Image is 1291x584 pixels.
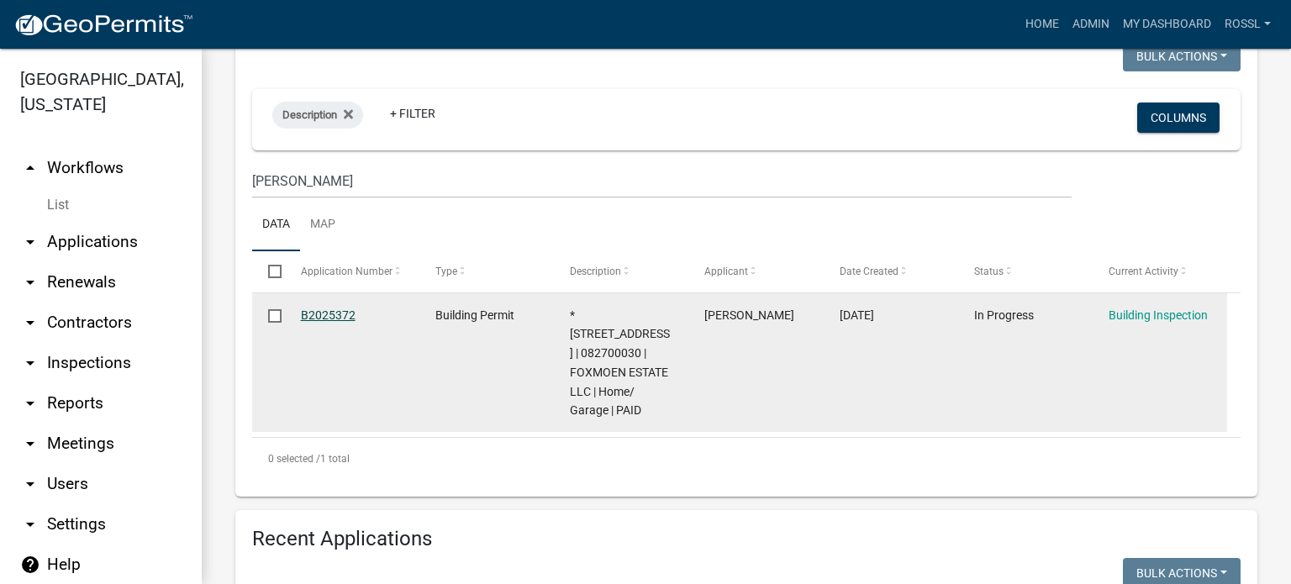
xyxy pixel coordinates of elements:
i: arrow_drop_down [20,313,40,333]
a: Home [1019,8,1066,40]
i: arrow_drop_up [20,158,40,178]
i: arrow_drop_down [20,232,40,252]
span: Building Permit [435,308,514,322]
span: Description [282,108,337,121]
i: arrow_drop_down [20,272,40,292]
span: Status [974,266,1004,277]
i: arrow_drop_down [20,353,40,373]
datatable-header-cell: Description [554,251,688,292]
span: In Progress [974,308,1034,322]
span: 10/07/2025 [840,308,874,322]
span: Application Number [301,266,393,277]
button: Columns [1137,103,1220,133]
span: Date Created [840,266,898,277]
a: Map [300,198,345,252]
a: Admin [1066,8,1116,40]
datatable-header-cell: Current Activity [1093,251,1227,292]
datatable-header-cell: Status [958,251,1093,292]
datatable-header-cell: Application Number [284,251,419,292]
span: Description [570,266,621,277]
i: arrow_drop_down [20,514,40,534]
span: Type [435,266,457,277]
datatable-header-cell: Applicant [688,251,823,292]
i: arrow_drop_down [20,434,40,454]
button: Bulk Actions [1123,41,1241,71]
span: Applicant [704,266,748,277]
a: B2025372 [301,308,356,322]
a: + Filter [377,98,449,129]
datatable-header-cell: Type [419,251,554,292]
a: RossL [1218,8,1278,40]
input: Search for applications [252,164,1072,198]
i: arrow_drop_down [20,393,40,413]
span: Current Activity [1109,266,1178,277]
i: arrow_drop_down [20,474,40,494]
div: 1 total [252,438,1241,480]
i: help [20,555,40,575]
a: Data [252,198,300,252]
a: My Dashboard [1116,8,1218,40]
datatable-header-cell: Date Created [823,251,957,292]
h4: Recent Applications [252,527,1241,551]
span: *19547 760th Ave Albert Lea MN 56007 | 082700030 | FOXMOEN ESTATE LLC | Home/ Garage | PAID [570,308,670,418]
a: Building Inspection [1109,308,1208,322]
span: 0 selected / [268,453,320,465]
datatable-header-cell: Select [252,251,284,292]
span: Ron Eriksmoen [704,308,794,322]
